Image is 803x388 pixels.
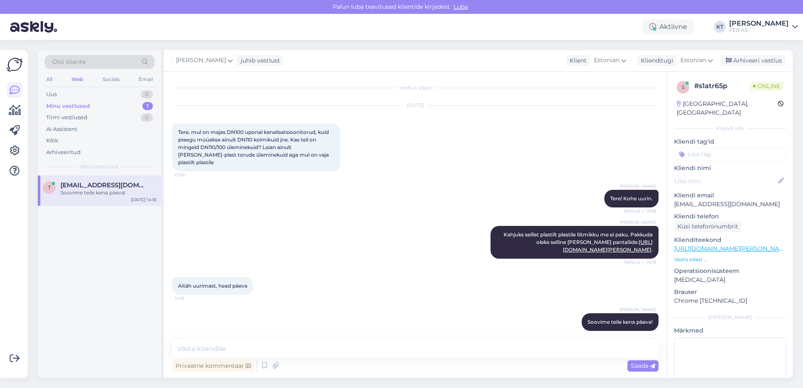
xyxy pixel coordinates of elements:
div: Arhiveeri vestlus [721,55,785,66]
div: # s1atr65p [694,81,750,91]
span: 14:20 [625,331,656,338]
p: Märkmed [674,326,786,335]
div: [DATE] 14:18 [131,197,156,203]
div: AI Assistent [46,125,77,134]
span: t [48,184,51,191]
div: Soovime teile kena päeva! [60,189,156,197]
input: Lisa nimi [674,176,777,186]
div: juhib vestlust [237,56,280,65]
span: [PERSON_NAME] [620,219,656,225]
p: Vaata edasi ... [674,256,786,263]
span: Kahjuks sellist plastilt plastile liitmikku me ei paku. Pakkuda oleks selline [PERSON_NAME] panta... [504,231,654,253]
p: Kliendi email [674,191,786,200]
span: Luba [451,3,470,10]
span: [PERSON_NAME] [620,307,656,313]
span: Soovime teile kena päeva! [588,319,653,325]
span: Saada [631,362,655,370]
div: Küsi telefoninumbrit [674,221,742,232]
span: Online [750,81,784,91]
div: [PERSON_NAME] [674,314,786,321]
div: Tiimi vestlused [46,113,87,122]
img: Askly Logo [7,57,23,73]
div: 0 [141,90,153,99]
div: Kliendi info [674,125,786,132]
a: [URL][DOMAIN_NAME][PERSON_NAME] [674,245,790,252]
div: Aktiivne [643,19,694,34]
div: [GEOGRAPHIC_DATA], [GEOGRAPHIC_DATA] [677,100,778,117]
span: 14:19 [175,295,206,301]
p: Brauser [674,288,786,296]
div: All [45,74,54,85]
div: [DATE] [172,102,659,109]
span: tanel@ibn.ee [60,181,148,189]
div: Vestlus algas [172,84,659,92]
p: Operatsioonisüsteem [674,267,786,275]
div: Arhiveeritud [46,148,81,157]
span: Minu vestlused [81,163,118,170]
div: Kõik [46,136,58,145]
span: Estonian [680,56,706,65]
div: KT [714,21,726,33]
div: Email [137,74,155,85]
input: Lisa tag [674,148,786,160]
span: s [682,84,685,90]
span: Nähtud ✓ 13:58 [624,208,656,214]
p: [EMAIL_ADDRESS][DOMAIN_NAME] [674,200,786,209]
div: Klient [566,56,587,65]
p: [MEDICAL_DATA] [674,275,786,284]
div: Web [70,74,85,85]
p: Kliendi telefon [674,212,786,221]
span: Tere! Kohe uurin. [610,195,653,202]
div: 1 [142,102,153,110]
span: Tere, mul on majas DN100 uponal kanalisatsioonitorud, kuid praegu müüakse ainult DN110 kolmikuid ... [178,129,330,165]
div: [PERSON_NAME] [729,20,789,27]
span: Otsi kliente [52,58,86,66]
span: Estonian [594,56,619,65]
p: Kliendi tag'id [674,137,786,146]
p: Chrome [TECHNICAL_ID] [674,296,786,305]
span: [PERSON_NAME] [176,56,226,65]
a: [PERSON_NAME]FEB AS [729,20,798,34]
span: Nähtud ✓ 14:18 [624,259,656,265]
div: Uus [46,90,57,99]
div: FEB AS [729,27,789,34]
span: Aitäh uurimast, head päeva [178,283,247,289]
div: Socials [101,74,121,85]
p: Klienditeekond [674,236,786,244]
div: 0 [141,113,153,122]
span: [PERSON_NAME] [620,183,656,189]
div: Minu vestlused [46,102,90,110]
p: Kliendi nimi [674,164,786,173]
div: Privaatne kommentaar [172,360,254,372]
div: Klienditugi [638,56,673,65]
span: 13:56 [175,172,206,178]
